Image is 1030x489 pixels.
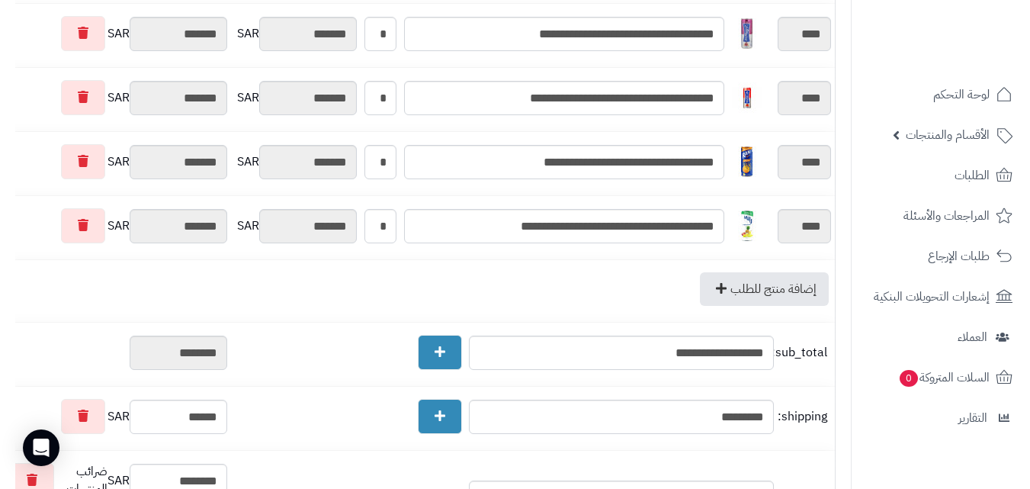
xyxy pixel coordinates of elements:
div: SAR [235,17,357,51]
span: العملاء [958,327,987,348]
a: طلبات الإرجاع [861,238,1021,275]
div: SAR [8,144,227,179]
div: Open Intercom Messenger [23,429,59,466]
div: SAR [8,208,227,243]
span: sub_total: [778,344,827,362]
span: shipping: [778,408,827,426]
span: المراجعات والأسئلة [903,205,990,227]
div: SAR [8,399,227,434]
div: SAR [235,145,357,179]
span: التقارير [958,407,987,429]
span: الطلبات [955,165,990,186]
span: إشعارات التحويلات البنكية [874,286,990,307]
img: 1747826522-368a9347-8a5c-474b-88ea-cbb86f35-40x40.jpg [732,82,762,113]
span: 0 [900,370,918,387]
a: الطلبات [861,157,1021,194]
a: إشعارات التحويلات البنكية [861,278,1021,315]
a: العملاء [861,319,1021,355]
span: طلبات الإرجاع [928,246,990,267]
span: السلات المتروكة [898,367,990,388]
img: 1747826414-61V-OTj5P4L._AC_SL1400-40x40.jpg [732,18,762,49]
a: السلات المتروكة0 [861,359,1021,396]
a: لوحة التحكم [861,76,1021,113]
img: 1748078663-71XUyd%20bDML._AC_SL1500-40x40.jpg [732,146,762,177]
span: لوحة التحكم [933,84,990,105]
img: 1748079402-71qRSg1-gVL._AC_SL1500-40x40.jpg [732,211,762,241]
a: التقارير [861,400,1021,436]
div: SAR [8,80,227,115]
div: SAR [235,209,357,243]
div: SAR [8,16,227,51]
span: الأقسام والمنتجات [906,124,990,146]
a: إضافة منتج للطلب [700,272,829,306]
div: SAR [235,81,357,115]
a: المراجعات والأسئلة [861,198,1021,234]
